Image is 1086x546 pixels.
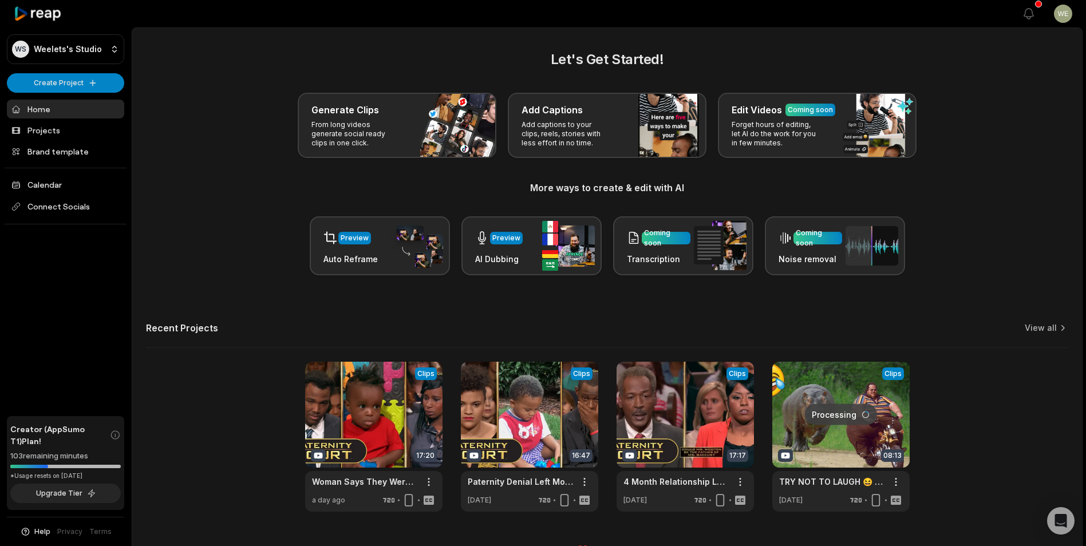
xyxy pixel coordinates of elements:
[311,103,379,117] h3: Generate Clips
[694,221,747,270] img: transcription.png
[779,476,884,488] a: TRY NOT TO LAUGH 😆 Best Funny Videos Compilation 😂😁😆 Memes PART 2
[7,142,124,161] a: Brand template
[10,423,110,447] span: Creator (AppSumo T1) Plan!
[846,226,898,266] img: noise_removal.png
[492,233,520,243] div: Preview
[7,175,124,194] a: Calendar
[10,484,121,503] button: Upgrade Tier
[10,450,121,462] div: 103 remaining minutes
[34,527,50,537] span: Help
[89,527,112,537] a: Terms
[12,41,29,58] div: WS
[1047,507,1075,535] div: Open Intercom Messenger
[542,221,595,271] img: ai_dubbing.png
[732,120,820,148] p: Forget hours of editing, let AI do the work for you in few minutes.
[7,196,124,217] span: Connect Socials
[323,253,378,265] h3: Auto Reframe
[341,233,369,243] div: Preview
[468,476,573,488] a: Paternity Denial Left Mother and Child Homeless (Full Episode) | Paternity Court
[7,100,124,118] a: Home
[10,472,121,480] div: *Usage resets on [DATE]
[627,253,690,265] h3: Transcription
[312,476,417,488] a: Woman Says They Were On A "Break" (Full Episode) | Paternity Court
[34,44,102,54] p: Weelets's Studio
[311,120,400,148] p: From long videos generate social ready clips in one click.
[390,224,443,268] img: auto_reframe.png
[644,228,688,248] div: Coming soon
[7,121,124,140] a: Projects
[146,49,1068,70] h2: Let's Get Started!
[732,103,782,117] h3: Edit Videos
[1025,322,1057,334] a: View all
[146,181,1068,195] h3: More ways to create & edit with AI
[522,103,583,117] h3: Add Captions
[623,476,729,488] a: 4 Month Relationship Leads To $92,000 In Child Support (Full Episode) | Paternity Court
[57,527,82,537] a: Privacy
[779,253,842,265] h3: Noise removal
[788,105,833,115] div: Coming soon
[796,228,840,248] div: Coming soon
[146,322,218,334] h2: Recent Projects
[522,120,610,148] p: Add captions to your clips, reels, stories with less effort in no time.
[475,253,523,265] h3: AI Dubbing
[20,527,50,537] button: Help
[7,73,124,93] button: Create Project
